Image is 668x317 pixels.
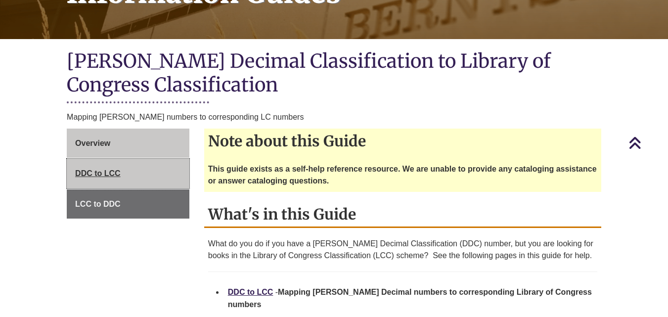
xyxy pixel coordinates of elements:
a: LCC to DDC [67,189,189,219]
a: DDC to LCC [228,288,273,296]
span: Mapping [PERSON_NAME] numbers to corresponding LC numbers [67,113,304,121]
div: Guide Page Menu [67,129,189,219]
h2: Note about this Guide [204,129,601,153]
h1: [PERSON_NAME] Decimal Classification to Library of Congress Classification [67,49,601,99]
span: LCC to DDC [75,200,121,208]
span: DDC to LCC [75,169,121,178]
a: Back to Top [628,136,666,149]
span: Overview [75,139,110,147]
strong: Mapping [PERSON_NAME] Decimal numbers to corresponding Library of Congress numbers [228,288,592,309]
p: What do you do if you have a [PERSON_NAME] Decimal Classification (DDC) number, but you are looki... [208,238,597,262]
strong: This guide exists as a self-help reference resource. We are unable to provide any cataloging assi... [208,165,597,185]
a: Overview [67,129,189,158]
a: DDC to LCC [67,159,189,188]
h2: What's in this Guide [204,202,601,228]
